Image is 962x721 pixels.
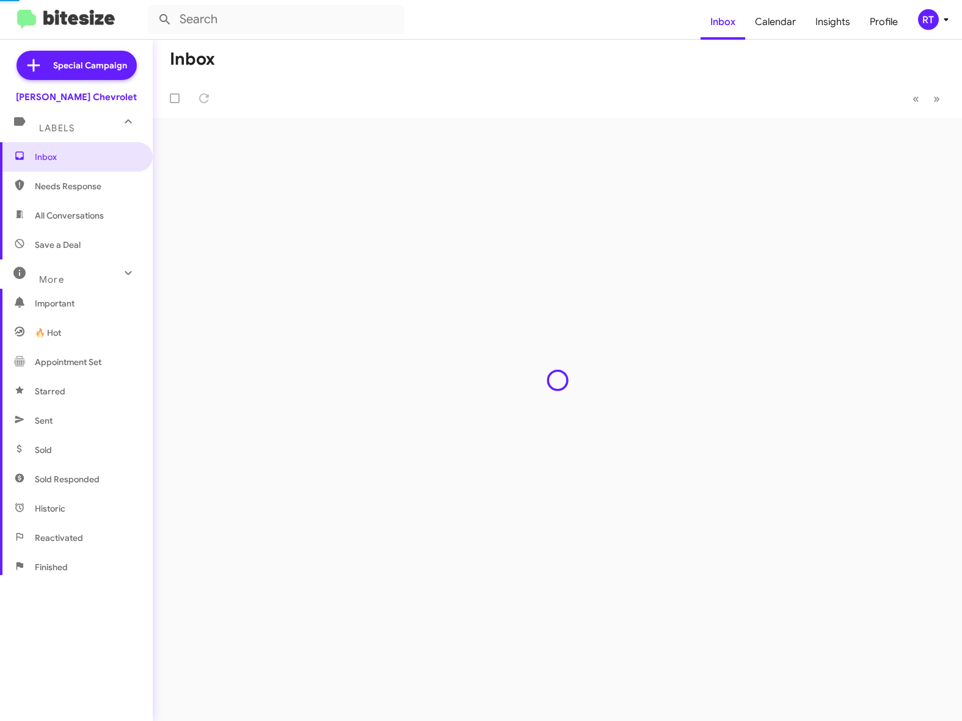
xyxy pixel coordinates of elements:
[39,274,64,285] span: More
[35,239,81,251] span: Save a Deal
[53,59,127,71] span: Special Campaign
[908,9,949,30] button: RT
[16,91,137,103] div: [PERSON_NAME] Chevrolet
[926,86,947,111] button: Next
[35,473,100,485] span: Sold Responded
[35,209,104,222] span: All Conversations
[39,123,75,134] span: Labels
[148,5,404,34] input: Search
[806,4,860,40] a: Insights
[35,444,52,456] span: Sold
[933,91,940,106] span: »
[860,4,908,40] a: Profile
[918,9,939,30] div: RT
[35,151,139,163] span: Inbox
[35,327,61,339] span: 🔥 Hot
[701,4,745,40] a: Inbox
[35,356,101,368] span: Appointment Set
[35,415,53,427] span: Sent
[35,180,139,192] span: Needs Response
[35,561,68,573] span: Finished
[35,385,65,397] span: Starred
[35,297,139,310] span: Important
[905,86,927,111] button: Previous
[913,91,919,106] span: «
[745,4,806,40] a: Calendar
[16,51,137,80] a: Special Campaign
[35,502,65,515] span: Historic
[35,532,83,544] span: Reactivated
[170,49,215,69] h1: Inbox
[906,86,947,111] nav: Page navigation example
